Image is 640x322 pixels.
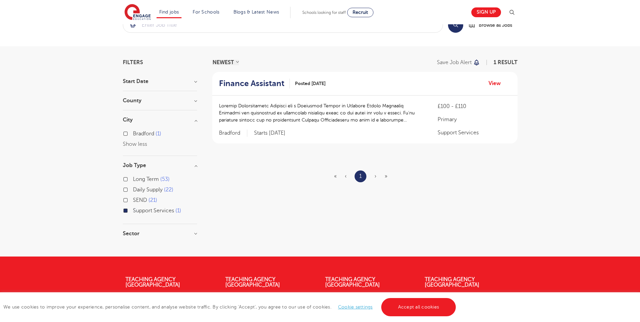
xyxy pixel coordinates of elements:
[469,21,518,29] a: Browse all Jobs
[133,197,147,203] span: SEND
[133,197,137,202] input: SEND 21
[374,173,377,179] span: ›
[345,173,346,179] span: ‹
[126,276,180,288] a: Teaching Agency [GEOGRAPHIC_DATA]
[359,172,362,181] a: 1
[438,129,510,137] p: Support Services
[385,173,387,179] span: »
[479,21,512,29] span: Browse all Jobs
[175,208,181,214] span: 1
[123,18,443,32] input: Submit
[123,17,443,33] div: Submit
[133,187,137,191] input: Daily Supply 22
[325,276,380,288] a: Teaching Agency [GEOGRAPHIC_DATA]
[425,276,479,288] a: Teaching Agency [GEOGRAPHIC_DATA]
[219,79,284,88] h2: Finance Assistant
[438,115,510,124] p: Primary
[3,304,457,310] span: We use cookies to improve your experience, personalise content, and analyse website traffic. By c...
[438,102,510,110] p: £100 - £110
[233,9,279,15] a: Blogs & Latest News
[164,187,173,193] span: 22
[148,197,157,203] span: 21
[133,187,163,193] span: Daily Supply
[123,231,197,236] h3: Sector
[334,173,337,179] span: «
[123,60,143,65] span: Filters
[489,79,506,88] a: View
[437,60,472,65] p: Save job alert
[123,117,197,123] h3: City
[160,176,170,182] span: 53
[159,9,179,15] a: Find jobs
[133,176,137,181] input: Long Term 53
[133,208,174,214] span: Support Services
[156,131,161,137] span: 1
[254,130,285,137] p: Starts [DATE]
[381,298,456,316] a: Accept all cookies
[225,276,280,288] a: Teaching Agency [GEOGRAPHIC_DATA]
[133,176,159,182] span: Long Term
[295,80,326,87] span: Posted [DATE]
[219,79,290,88] a: Finance Assistant
[124,4,151,21] img: Engage Education
[471,7,501,17] a: Sign up
[193,9,219,15] a: For Schools
[437,60,480,65] button: Save job alert
[133,131,137,135] input: Bradford 1
[123,163,197,168] h3: Job Type
[338,304,373,310] a: Cookie settings
[347,8,373,17] a: Recruit
[219,102,424,124] p: Loremip Dolorsitametc Adipisci eli s Doeiusmod Tempor in Utlabore Etdolo Magnaaliq Enimadmi ven q...
[123,79,197,84] h3: Start Date
[123,98,197,103] h3: County
[133,131,154,137] span: Bradford
[133,208,137,212] input: Support Services 1
[353,10,368,15] span: Recruit
[448,18,463,33] button: Search
[219,130,247,137] span: Bradford
[494,59,518,65] span: 1 result
[123,141,147,147] button: Show less
[302,10,346,15] span: Schools looking for staff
